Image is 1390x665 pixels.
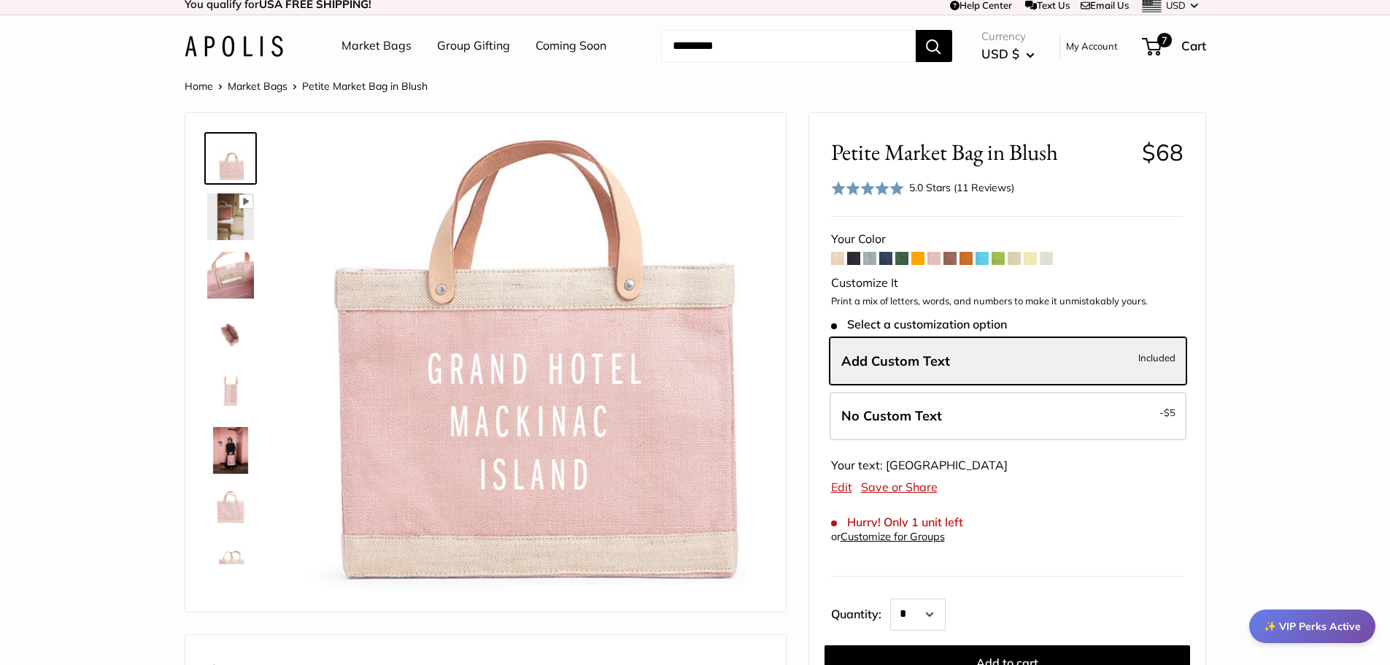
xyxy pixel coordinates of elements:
a: My Account [1066,37,1118,55]
div: Customize It [831,272,1184,294]
img: description_Our first ever Blush Collection [207,135,254,182]
a: Coming Soon [536,35,606,57]
img: customizer-prod [302,135,764,597]
label: Add Custom Text [830,337,1186,385]
div: 5.0 Stars (11 Reviews) [909,180,1014,196]
img: Petite Market Bag in Blush [207,193,254,240]
span: No Custom Text [841,407,942,424]
img: Petite Market Bag in Blush [207,369,254,415]
img: Apolis [185,36,283,57]
img: Petite Market Bag in Blush [207,544,254,591]
span: Petite Market Bag in Blush [302,80,428,93]
a: Group Gifting [437,35,510,57]
span: Included [1138,349,1175,366]
label: Quantity: [831,594,890,631]
span: Currency [981,26,1035,47]
a: description_Effortless style wherever you go [204,424,257,477]
a: 7 Cart [1143,34,1206,58]
span: Add Custom Text [841,353,950,369]
input: Search... [661,30,916,62]
a: Edit [831,480,852,494]
a: Petite Market Bag in Blush [204,366,257,418]
img: description_Seal of authenticity printed on the backside of every bag. [207,485,254,532]
span: Petite Market Bag in Blush [831,139,1131,166]
span: Hurry! Only 1 unit left [831,515,963,529]
a: description_Our first ever Blush Collection [204,132,257,185]
a: Market Bags [228,80,287,93]
a: Petite Market Bag in Blush [204,191,257,243]
a: Market Bags [341,35,412,57]
a: Home [185,80,213,93]
span: Cart [1181,38,1206,53]
span: Your text: [GEOGRAPHIC_DATA] [831,458,1008,472]
label: Leave Blank [830,392,1186,440]
a: Petite Market Bag in Blush [204,249,257,301]
div: 5.0 Stars (11 Reviews) [831,177,1015,199]
a: Save or Share [861,480,938,494]
img: description_Bird's eye view [207,310,254,357]
span: $5 [1164,407,1175,418]
p: Print a mix of letters, words, and numbers to make it unmistakably yours. [831,294,1184,309]
img: Petite Market Bag in Blush [207,252,254,299]
a: Petite Market Bag in Blush [204,541,257,593]
span: $68 [1142,138,1184,166]
span: USD $ [981,46,1019,61]
nav: Breadcrumb [185,77,428,96]
button: Search [916,30,952,62]
div: Your Color [831,228,1184,250]
a: Customize for Groups [841,530,945,543]
img: description_Effortless style wherever you go [207,427,254,474]
span: 7 [1157,33,1171,47]
div: or [831,527,945,547]
span: - [1159,404,1175,421]
button: USD $ [981,42,1035,66]
div: ✨ VIP Perks Active [1249,610,1375,643]
a: description_Bird's eye view [204,307,257,360]
span: Select a customization option [831,318,1007,331]
a: description_Seal of authenticity printed on the backside of every bag. [204,483,257,535]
